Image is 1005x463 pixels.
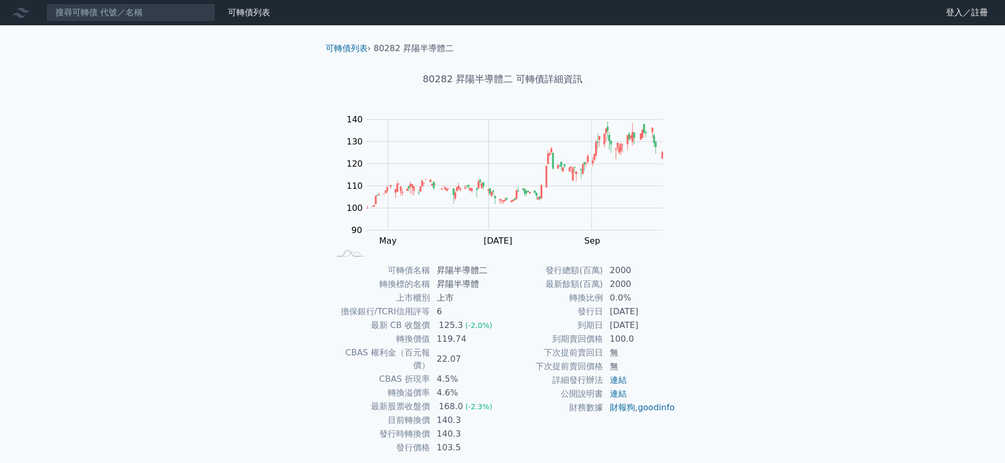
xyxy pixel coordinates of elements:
span: (-2.0%) [465,321,493,330]
td: CBAS 權利金（百元報價） [330,346,430,372]
td: 財務數據 [503,401,604,414]
h1: 80282 昇陽半導體二 可轉債詳細資訊 [317,72,688,86]
td: 140.3 [430,427,503,441]
g: Series [367,122,663,208]
td: 擔保銀行/TCRI信用評等 [330,305,430,319]
li: 80282 昇陽半導體二 [374,42,454,55]
tspan: Sep [584,236,600,246]
a: 財報狗 [610,402,635,412]
a: 連結 [610,375,627,385]
a: 可轉債列表 [228,7,270,17]
td: 發行時轉換價 [330,427,430,441]
tspan: 100 [347,203,363,213]
td: 無 [604,346,676,360]
td: 最新股票收盤價 [330,400,430,413]
iframe: Chat Widget [952,412,1005,463]
tspan: 110 [347,181,363,191]
td: 可轉債名稱 [330,264,430,277]
td: 100.0 [604,332,676,346]
a: 登入／註冊 [937,4,997,21]
td: 2000 [604,277,676,291]
td: 昇陽半導體二 [430,264,503,277]
td: 昇陽半導體 [430,277,503,291]
td: 發行價格 [330,441,430,455]
div: 125.3 [437,319,465,332]
td: 最新餘額(百萬) [503,277,604,291]
td: 140.3 [430,413,503,427]
td: 公開說明書 [503,387,604,401]
td: , [604,401,676,414]
td: 目前轉換價 [330,413,430,427]
tspan: May [379,236,397,246]
li: › [326,42,371,55]
td: 詳細發行辦法 [503,373,604,387]
td: 到期賣回價格 [503,332,604,346]
td: 上市 [430,291,503,305]
td: 103.5 [430,441,503,455]
td: 0.0% [604,291,676,305]
tspan: 120 [347,159,363,169]
td: CBAS 折現率 [330,372,430,386]
input: 搜尋可轉債 代號／名稱 [46,4,215,22]
g: Chart [341,114,679,267]
tspan: 140 [347,114,363,124]
a: goodinfo [638,402,675,412]
td: [DATE] [604,305,676,319]
td: 4.6% [430,386,503,400]
td: 上市櫃別 [330,291,430,305]
td: 22.07 [430,346,503,372]
td: 4.5% [430,372,503,386]
tspan: [DATE] [484,236,512,246]
td: 下次提前賣回日 [503,346,604,360]
td: 轉換比例 [503,291,604,305]
td: 發行總額(百萬) [503,264,604,277]
td: 下次提前賣回價格 [503,360,604,373]
div: 聊天小工具 [952,412,1005,463]
a: 連結 [610,389,627,399]
td: 119.74 [430,332,503,346]
tspan: 90 [351,225,362,235]
a: 可轉債列表 [326,43,368,53]
tspan: 130 [347,137,363,147]
div: 168.0 [437,400,465,413]
td: 發行日 [503,305,604,319]
td: 轉換溢價率 [330,386,430,400]
td: 最新 CB 收盤價 [330,319,430,332]
td: [DATE] [604,319,676,332]
td: 6 [430,305,503,319]
td: 2000 [604,264,676,277]
td: 到期日 [503,319,604,332]
span: (-2.3%) [465,402,493,411]
td: 無 [604,360,676,373]
td: 轉換標的名稱 [330,277,430,291]
td: 轉換價值 [330,332,430,346]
